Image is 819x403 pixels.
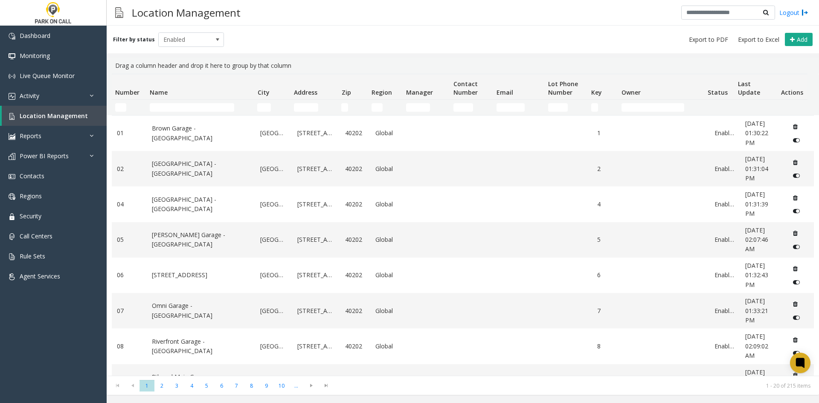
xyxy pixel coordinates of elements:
button: Add [785,33,813,46]
button: Delete [789,120,802,133]
span: Reports [20,132,41,140]
a: Global [375,270,400,280]
span: Zip [342,88,351,96]
span: Address [294,88,317,96]
td: Region Filter [368,100,403,115]
a: [GEOGRAPHIC_DATA] [260,200,287,209]
img: logout [802,8,808,17]
a: 07 [117,306,142,316]
img: pageIcon [115,2,123,23]
a: [STREET_ADDRESS] [297,235,335,244]
a: [DATE] 01:33:05 PM [745,368,778,396]
td: City Filter [254,100,290,115]
a: [PERSON_NAME] Garage - [GEOGRAPHIC_DATA] [152,230,250,249]
a: Global [375,164,400,174]
td: Zip Filter [338,100,368,115]
a: [GEOGRAPHIC_DATA] [260,270,287,280]
a: Global [375,306,400,316]
a: [DATE] 01:32:43 PM [745,261,778,290]
a: [GEOGRAPHIC_DATA] [260,128,287,138]
img: 'icon' [9,73,15,80]
span: Go to the last page [319,380,334,391]
span: Live Queue Monitor [20,72,75,80]
a: 05 [117,235,142,244]
a: Enabled [714,306,735,316]
button: Delete [789,155,802,169]
button: Export to Excel [735,34,783,46]
img: 'icon' [9,193,15,200]
span: [DATE] 01:33:21 PM [745,297,768,324]
span: Email [497,88,513,96]
button: Delete [789,333,802,346]
span: Manager [406,88,433,96]
span: Monitoring [20,52,50,60]
a: 2 [597,164,617,174]
td: Manager Filter [403,100,450,115]
input: Lot Phone Number Filter [548,103,568,112]
td: Last Update Filter [734,100,777,115]
span: [DATE] 01:32:43 PM [745,261,768,289]
a: [GEOGRAPHIC_DATA] [260,306,287,316]
button: Delete [789,297,802,311]
a: 4 [597,200,617,209]
span: Export to Excel [738,35,779,44]
a: Enabled [714,128,735,138]
a: Enabled [714,342,735,351]
a: 6 [597,270,617,280]
a: [STREET_ADDRESS] [297,342,335,351]
td: Email Filter [493,100,545,115]
a: 40202 [345,270,365,280]
a: 40202 [345,342,365,351]
td: Name Filter [146,100,254,115]
td: Number Filter [112,100,146,115]
span: Owner [622,88,641,96]
a: [STREET_ADDRESS] [152,270,250,280]
a: [STREET_ADDRESS] [297,306,335,316]
a: [STREET_ADDRESS] [297,164,335,174]
img: 'icon' [9,53,15,60]
a: Brown Garage - [GEOGRAPHIC_DATA] [152,124,250,143]
button: Delete [789,368,802,382]
a: 40202 [345,306,365,316]
input: Email Filter [497,103,525,112]
td: Status Filter [704,100,735,115]
span: Page 8 [244,380,259,391]
a: [DATE] 02:09:02 AM [745,332,778,360]
a: Riverfront Garage - [GEOGRAPHIC_DATA] [152,337,250,356]
a: 02 [117,164,142,174]
span: Activity [20,92,39,100]
input: Zip Filter [341,103,348,112]
a: Omni Garage - [GEOGRAPHIC_DATA] [152,301,250,320]
a: [DATE] 01:31:39 PM [745,190,778,218]
a: 40202 [345,200,365,209]
a: Enabled [714,270,735,280]
img: 'icon' [9,213,15,220]
img: 'icon' [9,233,15,240]
span: [DATE] 02:09:02 AM [745,332,768,360]
a: 06 [117,270,142,280]
span: Location Management [20,112,88,120]
a: 8 [597,342,617,351]
span: Number [115,88,139,96]
span: Dashboard [20,32,50,40]
a: Enabled [714,200,735,209]
span: Page 6 [214,380,229,391]
span: Export to PDF [689,35,728,44]
span: Agent Services [20,272,60,280]
button: Disable [789,275,804,289]
img: 'icon' [9,153,15,160]
img: 'icon' [9,113,15,120]
div: Data table [107,74,819,376]
a: Global [375,128,400,138]
button: Disable [789,169,804,183]
button: Delete [789,191,802,205]
td: Key Filter [588,100,618,115]
td: Actions Filter [777,100,807,115]
a: Global [375,200,400,209]
span: Region [372,88,392,96]
span: Go to the next page [305,382,317,389]
span: Go to the last page [320,382,332,389]
span: Page 7 [229,380,244,391]
input: Number Filter [115,103,126,112]
td: Owner Filter [618,100,704,115]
